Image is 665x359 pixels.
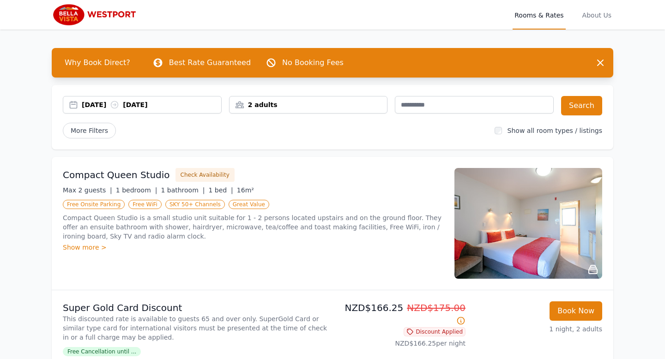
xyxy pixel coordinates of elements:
span: NZD$175.00 [407,302,465,313]
span: 16m² [237,186,254,194]
h3: Compact Queen Studio [63,168,170,181]
div: Show more > [63,243,443,252]
p: Best Rate Guaranteed [169,57,251,68]
span: Max 2 guests | [63,186,112,194]
img: Bella Vista Westport [52,4,140,26]
span: Why Book Direct? [57,54,138,72]
p: 1 night, 2 adults [473,324,602,334]
button: Check Availability [175,168,235,182]
span: SKY 50+ Channels [165,200,225,209]
p: NZD$166.25 [336,301,465,327]
span: 1 bedroom | [116,186,157,194]
span: Free Onsite Parking [63,200,125,209]
div: 2 adults [230,100,387,109]
p: This discounted rate is available to guests 65 and over only. SuperGold Card or similar type card... [63,314,329,342]
p: Compact Queen Studio is a small studio unit suitable for 1 - 2 persons located upstairs and on th... [63,213,443,241]
span: Free Cancellation until ... [63,347,141,356]
div: [DATE] [DATE] [82,100,221,109]
p: Super Gold Card Discount [63,301,329,314]
p: NZD$166.25 per night [336,339,465,348]
span: More Filters [63,123,116,138]
span: Free WiFi [128,200,162,209]
span: 1 bathroom | [161,186,205,194]
button: Search [561,96,602,115]
button: Book Now [550,301,602,321]
p: No Booking Fees [282,57,344,68]
span: 1 bed | [208,186,233,194]
span: Discount Applied [404,327,465,336]
label: Show all room types / listings [508,127,602,134]
span: Great Value [229,200,269,209]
